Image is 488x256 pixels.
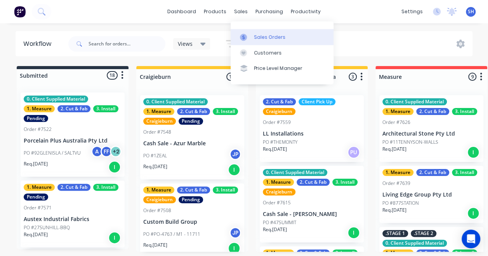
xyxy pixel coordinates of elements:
[24,224,70,231] p: PO #27SUNHILL-BBQ
[143,196,176,203] div: Craigieburn
[382,146,406,153] p: Req. [DATE]
[228,242,240,254] div: I
[57,105,90,112] div: 2. Cut & Fab
[263,108,295,115] div: Craigieburn
[24,216,122,223] p: Austex Industrial Fabrics
[143,219,241,225] p: Custom Build Group
[263,119,291,126] div: Order #7559
[263,131,361,137] p: LL Installations
[101,146,112,157] div: FF
[24,231,48,238] p: Req. [DATE]
[229,227,241,239] div: JP
[260,166,364,242] div: 0. Client Supplied Material1. Measure2. Cut & Fab3. InstallCraigieburnOrder #7615Cash Sale - [PER...
[347,146,360,158] div: PU
[143,231,200,238] p: PO #PO-4763 / M1 - 11711
[382,240,447,247] div: 0. Client Supplied Material
[260,95,364,162] div: 2. Cut & FabClient Pick UpCraigieburnOrder #7559LL InstallationsPO #THEMONTYReq.[DATE]PU
[411,230,436,237] div: .STAGE 2
[140,95,244,179] div: 0. Client Supplied Material1. Measure2. Cut & Fab3. InstallCraigieburnPendingOrder #7548Cash Sale...
[143,108,174,115] div: 1. Measure
[143,140,241,147] p: Cash Sale - Azur Marble
[398,6,427,17] div: settings
[263,98,296,105] div: 2. Cut & Fab
[263,219,296,226] p: PO #47SUMMIT
[254,65,302,72] div: Price Level Manager
[382,131,480,137] p: Architectural Stone Pty Ltd
[263,146,287,153] p: Req. [DATE]
[177,108,210,115] div: 2. Cut & Fab
[179,196,203,203] div: Pending
[24,150,81,157] p: PO #92GLENISLA / SALTVU
[468,8,474,15] span: SH
[200,6,230,17] div: products
[143,242,167,249] p: Req. [DATE]
[24,204,52,211] div: Order #7571
[24,105,55,112] div: 1. Measure
[231,45,333,61] a: Customers
[177,186,210,193] div: 2. Cut & Fab
[467,146,479,158] div: I
[382,169,413,176] div: 1. Measure
[379,166,483,223] div: 1. Measure2. Cut & Fab3. InstallOrder #7639Living Edge Group Pty LtdPO #877STATIONReq.[DATE]I
[382,207,406,214] p: Req. [DATE]
[254,34,286,41] div: Sales Orders
[213,186,238,193] div: 3. Install
[178,40,193,48] span: Views
[347,226,360,239] div: I
[21,181,125,247] div: 1. Measure2. Cut & Fab3. InstallPendingOrder #7571Austex Industrial FabricsPO #27SUNHILL-BBQReq.[...
[263,139,297,146] p: PO #THEMONTY
[24,160,48,167] p: Req. [DATE]
[231,29,333,45] a: Sales Orders
[462,230,480,248] div: Open Intercom Messenger
[93,105,118,112] div: 3. Install
[24,193,48,200] div: Pending
[24,126,52,133] div: Order #7522
[108,161,121,173] div: I
[143,163,167,170] p: Req. [DATE]
[163,6,200,17] a: dashboard
[231,61,333,76] a: Price Level Manager
[21,92,125,177] div: 0. Client Supplied Material1. Measure2. Cut & Fab3. InstallPendingOrder #7522Porcelain Plus Austr...
[382,139,438,146] p: PO #11TENNYSON-WALLS
[379,95,483,162] div: 0. Client Supplied Material1. Measure2. Cut & Fab3. InstallOrder #7626Architectural Stone Pty Ltd...
[263,188,295,195] div: Craigieburn
[213,108,238,115] div: 3. Install
[452,108,477,115] div: 3. Install
[91,146,103,157] div: A
[299,98,335,105] div: Client Pick Up
[230,6,252,17] div: sales
[143,98,208,105] div: 0. Client Supplied Material
[416,108,449,115] div: 2. Cut & Fab
[263,211,361,218] p: Cash Sale - [PERSON_NAME]
[382,180,410,187] div: Order #7639
[382,119,410,126] div: Order #7626
[179,118,203,125] div: Pending
[382,200,419,207] p: PO #877STATION
[416,169,449,176] div: 2. Cut & Fab
[24,184,55,191] div: 1. Measure
[263,169,327,176] div: 0. Client Supplied Material
[89,36,165,52] input: Search for orders...
[254,49,282,56] div: Customers
[108,232,121,244] div: I
[252,6,287,17] div: purchasing
[143,207,171,214] div: Order #7508
[382,192,480,198] p: Living Edge Group Pty Ltd
[229,148,241,160] div: JP
[297,179,330,186] div: 2. Cut & Fab
[57,184,90,191] div: 2. Cut & Fab
[143,129,171,136] div: Order #7548
[263,226,287,233] p: Req. [DATE]
[23,39,55,49] div: Workflow
[452,169,477,176] div: 3. Install
[382,98,447,105] div: 0. Client Supplied Material
[382,230,408,237] div: .STAGE 1
[93,184,118,191] div: 3. Install
[143,186,174,193] div: 1. Measure
[332,179,358,186] div: 3. Install
[24,138,122,144] p: Porcelain Plus Australia Pty Ltd
[143,152,167,159] p: PO #1ZEAL
[24,115,48,122] div: Pending
[228,164,240,176] div: I
[143,118,176,125] div: Craigieburn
